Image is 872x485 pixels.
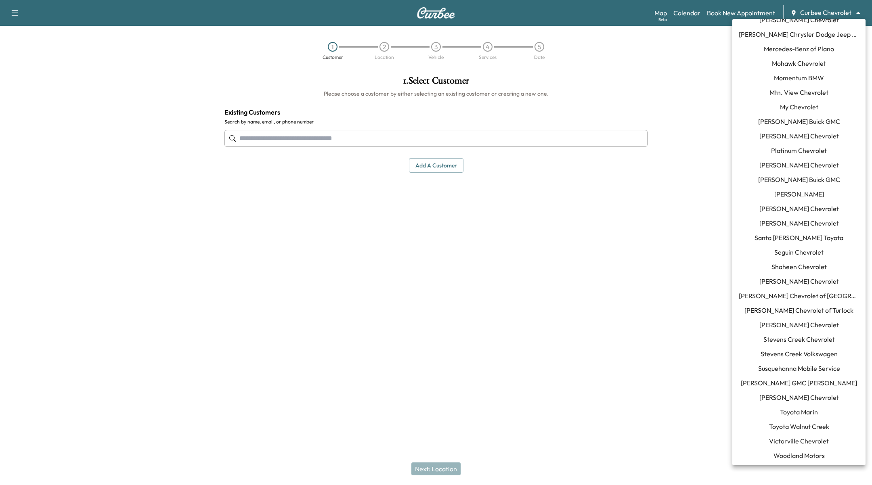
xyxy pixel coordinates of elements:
[744,305,853,315] span: [PERSON_NAME] Chevrolet of Turlock
[739,291,859,301] span: [PERSON_NAME] Chevrolet of [GEOGRAPHIC_DATA]
[755,233,843,242] span: Santa [PERSON_NAME] Toyota
[758,364,840,373] span: Susquehanna Mobile Service
[761,349,838,359] span: Stevens Creek Volkswagen
[739,29,859,39] span: [PERSON_NAME] Chrysler Dodge Jeep RAM of [GEOGRAPHIC_DATA]
[763,334,835,344] span: Stevens Creek Chevrolet
[772,59,826,68] span: Mohawk Chevrolet
[759,204,839,213] span: [PERSON_NAME] Chevrolet
[759,276,839,286] span: [PERSON_NAME] Chevrolet
[759,320,839,330] span: [PERSON_NAME] Chevrolet
[758,117,840,126] span: [PERSON_NAME] Buick GMC
[769,436,829,446] span: Victorville Chevrolet
[769,88,828,97] span: Mtn. View Chevrolet
[759,15,839,25] span: [PERSON_NAME] Chevrolet
[780,407,818,417] span: Toyota Marin
[771,146,827,155] span: Platinum Chevrolet
[774,247,824,257] span: Seguin Chevrolet
[780,102,818,112] span: My Chevrolet
[759,393,839,402] span: [PERSON_NAME] Chevrolet
[774,73,824,83] span: Momentum BMW
[741,378,857,388] span: [PERSON_NAME] GMC [PERSON_NAME]
[758,175,840,184] span: [PERSON_NAME] Buick GMC
[759,218,839,228] span: [PERSON_NAME] Chevrolet
[773,451,825,460] span: Woodland Motors
[764,44,834,54] span: Mercedes-Benz of Plano
[759,131,839,141] span: [PERSON_NAME] Chevrolet
[769,422,829,431] span: Toyota Walnut Creek
[759,160,839,170] span: [PERSON_NAME] Chevrolet
[771,262,827,272] span: Shaheen Chevrolet
[774,189,824,199] span: [PERSON_NAME]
